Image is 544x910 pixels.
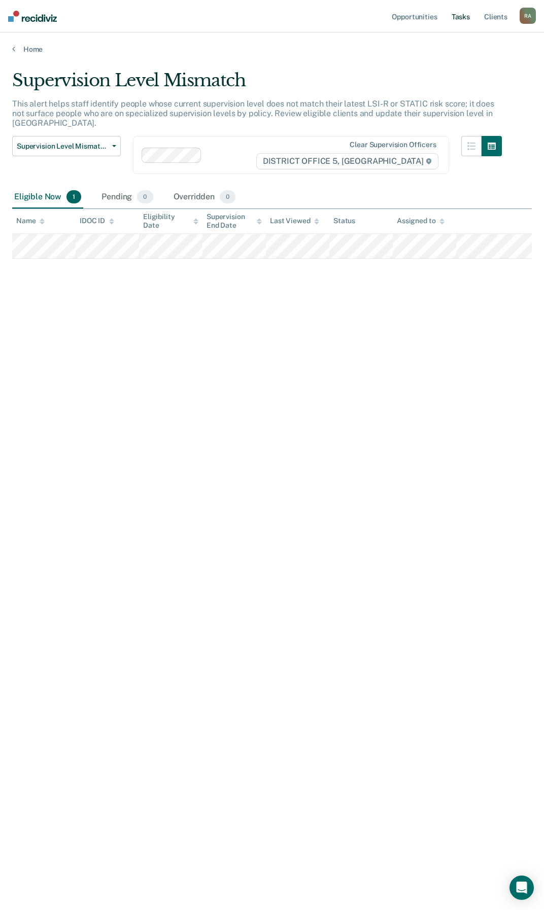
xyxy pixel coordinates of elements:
[16,217,45,225] div: Name
[12,99,494,128] p: This alert helps staff identify people whose current supervision level does not match their lates...
[520,8,536,24] div: R A
[172,186,238,208] div: Overridden0
[12,70,502,99] div: Supervision Level Mismatch
[17,142,108,151] span: Supervision Level Mismatch
[143,213,198,230] div: Eligibility Date
[333,217,355,225] div: Status
[350,141,436,149] div: Clear supervision officers
[12,136,121,156] button: Supervision Level Mismatch
[12,186,83,208] div: Eligible Now1
[8,11,57,22] img: Recidiviz
[397,217,445,225] div: Assigned to
[99,186,155,208] div: Pending0
[66,190,81,203] span: 1
[137,190,153,203] span: 0
[80,217,114,225] div: IDOC ID
[509,876,534,900] div: Open Intercom Messenger
[270,217,319,225] div: Last Viewed
[12,45,532,54] a: Home
[256,153,438,169] span: DISTRICT OFFICE 5, [GEOGRAPHIC_DATA]
[220,190,235,203] span: 0
[207,213,262,230] div: Supervision End Date
[520,8,536,24] button: RA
